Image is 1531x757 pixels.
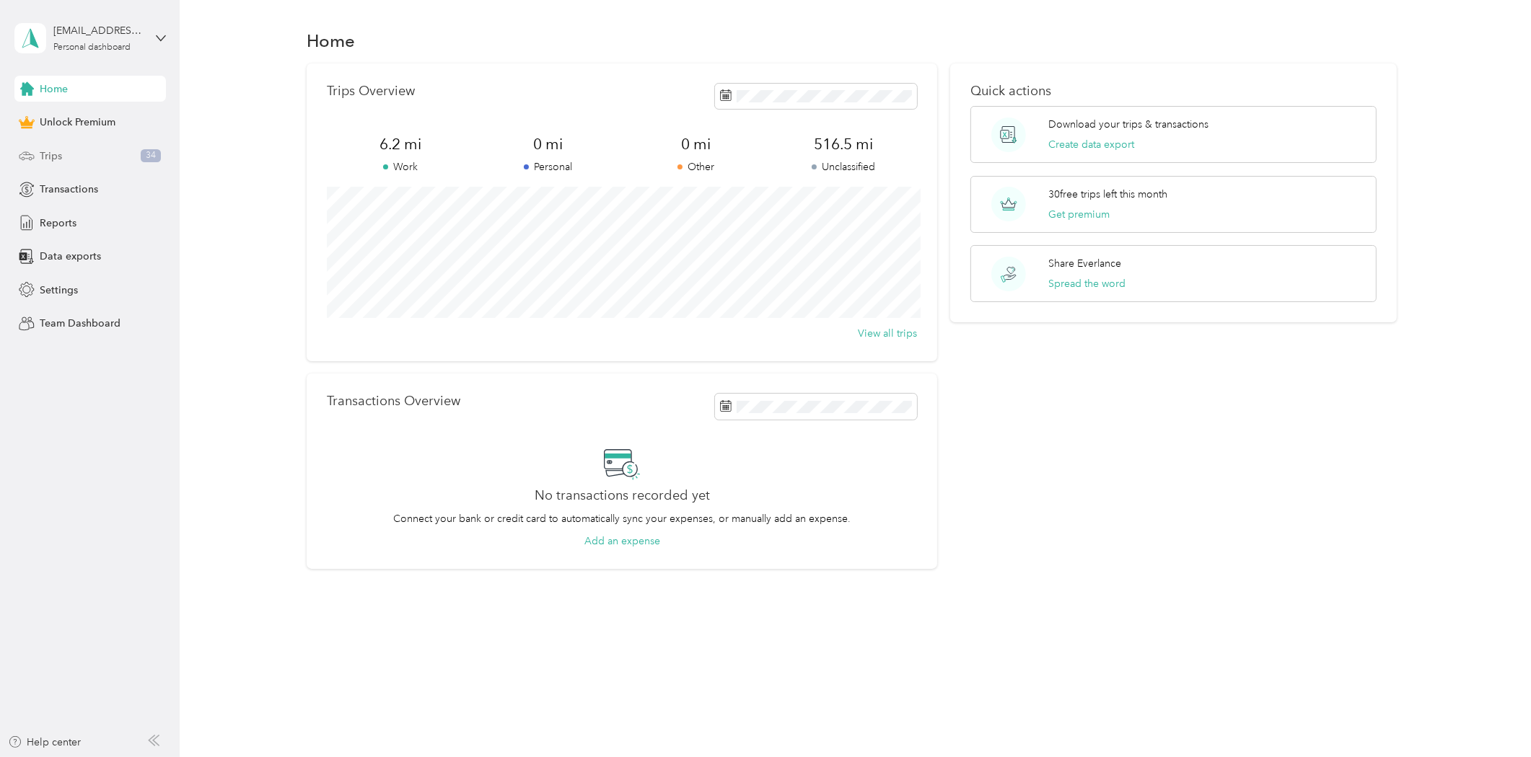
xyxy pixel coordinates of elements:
h2: No transactions recorded yet [535,488,710,503]
p: Other [622,159,770,174]
span: 0 mi [622,134,770,154]
div: Personal dashboard [53,43,131,52]
span: Transactions [40,182,98,197]
p: Personal [475,159,623,174]
span: Unlock Premium [40,115,115,130]
span: 6.2 mi [327,134,475,154]
p: Transactions Overview [327,394,460,409]
button: Help center [8,735,82,750]
span: Reports [40,216,76,231]
span: 516.5 mi [770,134,918,154]
span: Home [40,81,68,97]
span: 0 mi [475,134,623,154]
iframe: Everlance-gr Chat Button Frame [1450,676,1531,757]
span: Settings [40,283,78,298]
p: Connect your bank or credit card to automatically sync your expenses, or manually add an expense. [393,511,851,526]
button: Create data export [1048,137,1134,152]
p: Work [327,159,475,174]
p: Trips Overview [327,84,415,99]
p: Share Everlance [1048,256,1121,271]
button: Spread the word [1048,276,1126,291]
button: Get premium [1048,207,1110,222]
span: 34 [141,149,161,162]
h1: Home [307,33,355,48]
p: 30 free trips left this month [1048,187,1167,202]
span: Team Dashboard [40,316,120,331]
p: Quick actions [970,84,1377,99]
div: [EMAIL_ADDRESS][DOMAIN_NAME] [53,23,144,38]
span: Data exports [40,249,101,264]
button: View all trips [858,326,917,341]
p: Unclassified [770,159,918,174]
button: Add an expense [584,534,660,549]
p: Download your trips & transactions [1048,117,1208,132]
span: Trips [40,149,62,164]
